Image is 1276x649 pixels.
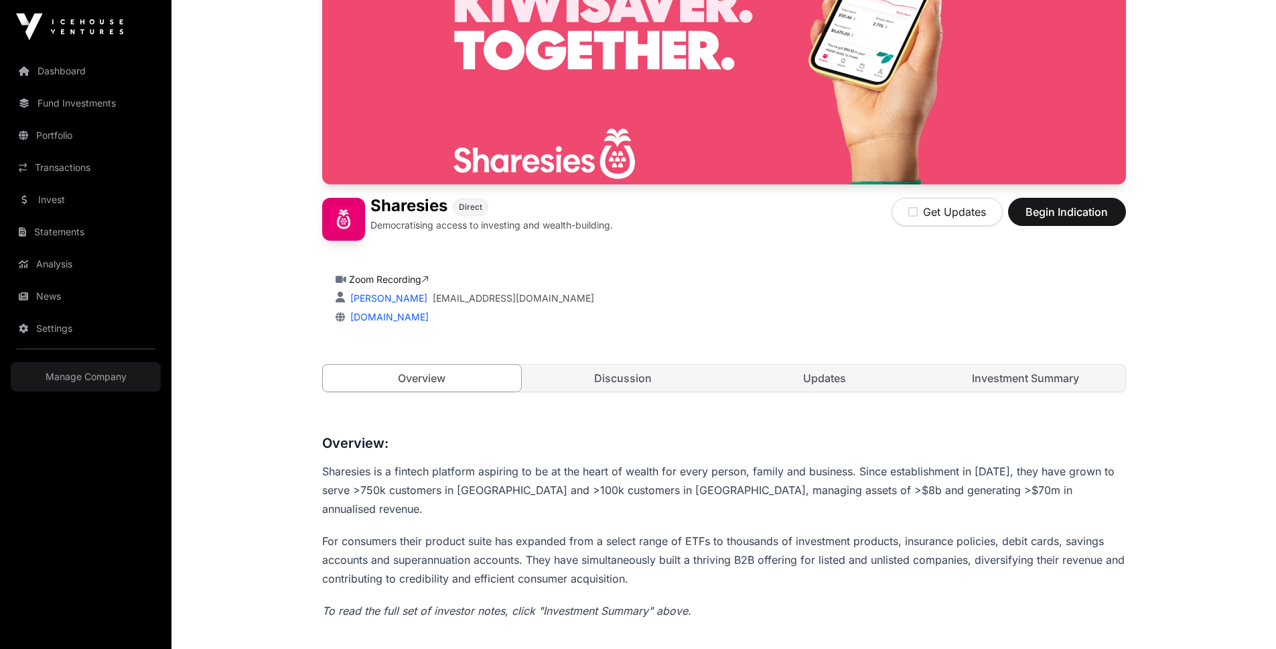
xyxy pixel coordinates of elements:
[323,365,1125,392] nav: Tabs
[1008,198,1126,226] button: Begin Indication
[322,604,691,617] em: To read the full set of investor notes, click "Investment Summary" above.
[322,462,1126,518] p: Sharesies is a fintech platform aspiring to be at the heart of wealth for every person, family an...
[322,198,365,241] img: Sharesies
[322,432,1126,454] h3: Overview:
[370,219,613,232] p: Democratising access to investing and wealth-building.
[349,274,429,285] a: Zoom Recording
[725,365,924,392] a: Updates
[892,198,1003,226] button: Get Updates
[11,185,161,215] a: Invest
[1025,204,1109,220] span: Begin Indication
[524,365,723,392] a: Discussion
[433,292,594,305] a: [EMAIL_ADDRESS][DOMAIN_NAME]
[1209,585,1276,649] iframe: Chat Widget
[11,153,161,182] a: Transactions
[11,362,161,392] a: Manage Company
[11,88,161,118] a: Fund Investments
[11,282,161,311] a: News
[11,121,161,150] a: Portfolio
[16,13,123,40] img: Icehouse Ventures Logo
[11,314,161,343] a: Settings
[345,311,429,322] a: [DOMAIN_NAME]
[11,56,161,86] a: Dashboard
[11,217,161,247] a: Statements
[370,198,447,216] h1: Sharesies
[1008,211,1126,225] a: Begin Indication
[348,292,427,304] a: [PERSON_NAME]
[11,249,161,279] a: Analysis
[926,365,1125,392] a: Investment Summary
[322,532,1126,588] p: For consumers their product suite has expanded from a select range of ETFs to thousands of invest...
[322,364,522,392] a: Overview
[459,202,482,213] span: Direct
